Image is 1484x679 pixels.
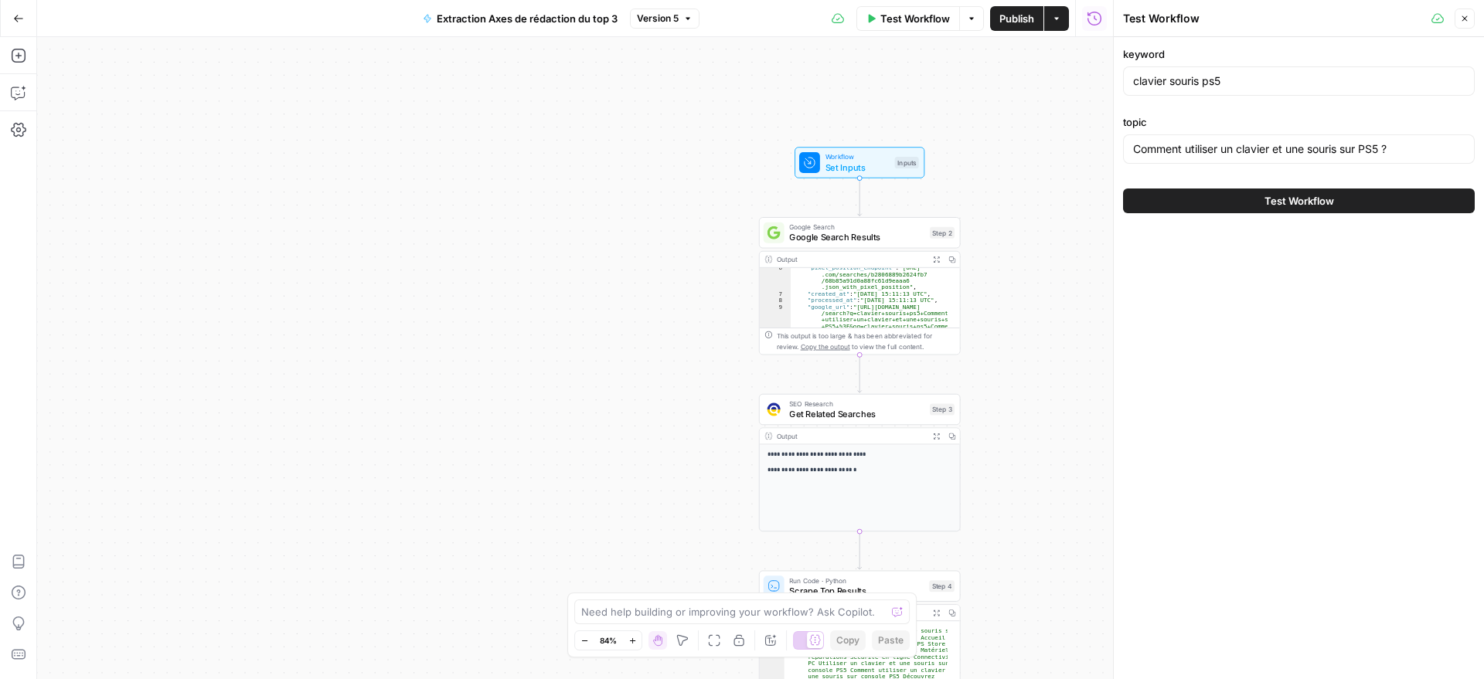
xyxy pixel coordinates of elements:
[801,342,850,350] span: Copy the output
[1123,114,1475,130] label: topic
[1133,141,1465,157] input: topic
[768,403,781,416] img: 9u0p4zbvbrir7uayayktvs1v5eg0
[1264,193,1334,209] span: Test Workflow
[1133,73,1465,89] input: keyword
[880,11,950,26] span: Test Workflow
[777,254,925,264] div: Output
[858,531,862,569] g: Edge from step_3 to step_4
[895,157,919,168] div: Inputs
[789,399,924,409] span: SEO Research
[836,633,859,647] span: Copy
[760,304,791,349] div: 9
[759,217,961,355] div: Google SearchGoogle Search ResultsStep 2Output "pixel_position_endpoint":"[URL] .com/searches/b28...
[777,431,925,441] div: Output
[929,580,955,592] div: Step 4
[759,147,961,178] div: WorkflowSet InputsInputs
[999,11,1034,26] span: Publish
[630,8,699,29] button: Version 5
[930,227,955,239] div: Step 2
[789,584,924,597] span: Scrape Top Results
[414,6,627,31] button: Extraction Axes de rédaction du top 3
[789,231,924,244] span: Google Search Results
[1123,188,1475,213] button: Test Workflow
[760,264,791,290] div: 6
[777,607,925,617] div: Output
[760,297,791,304] div: 8
[1123,46,1475,62] label: keyword
[990,6,1043,31] button: Publish
[637,12,679,25] span: Version 5
[789,575,924,585] span: Run Code · Python
[437,11,618,26] span: Extraction Axes de rédaction du top 3
[789,407,924,420] span: Get Related Searches
[825,161,890,174] span: Set Inputs
[856,6,959,31] button: Test Workflow
[872,630,910,650] button: Paste
[858,178,862,216] g: Edge from start to step_2
[878,633,904,647] span: Paste
[825,151,890,161] span: Workflow
[600,634,617,647] span: 84%
[777,331,955,351] div: This output is too large & has been abbreviated for review. to view the full content.
[789,222,924,232] span: Google Search
[930,403,955,415] div: Step 3
[858,355,862,392] g: Edge from step_2 to step_3
[830,630,866,650] button: Copy
[760,290,791,297] div: 7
